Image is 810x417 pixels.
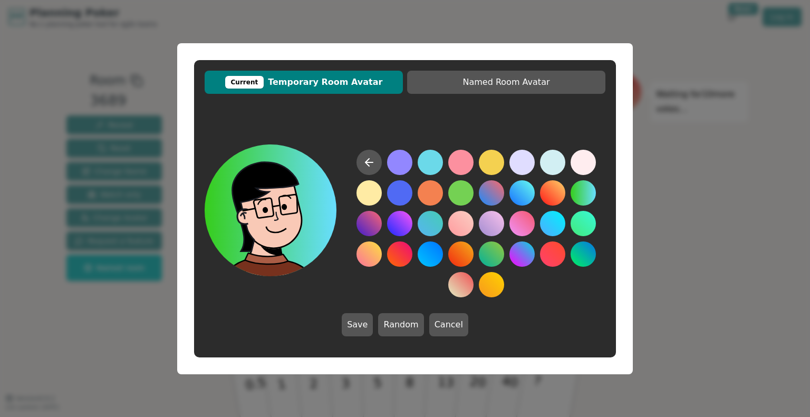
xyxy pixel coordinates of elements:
[210,76,398,89] span: Temporary Room Avatar
[429,313,468,336] button: Cancel
[225,76,264,89] div: Current
[342,313,373,336] button: Save
[412,76,600,89] span: Named Room Avatar
[205,71,403,94] button: CurrentTemporary Room Avatar
[378,313,423,336] button: Random
[407,71,605,94] button: Named Room Avatar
